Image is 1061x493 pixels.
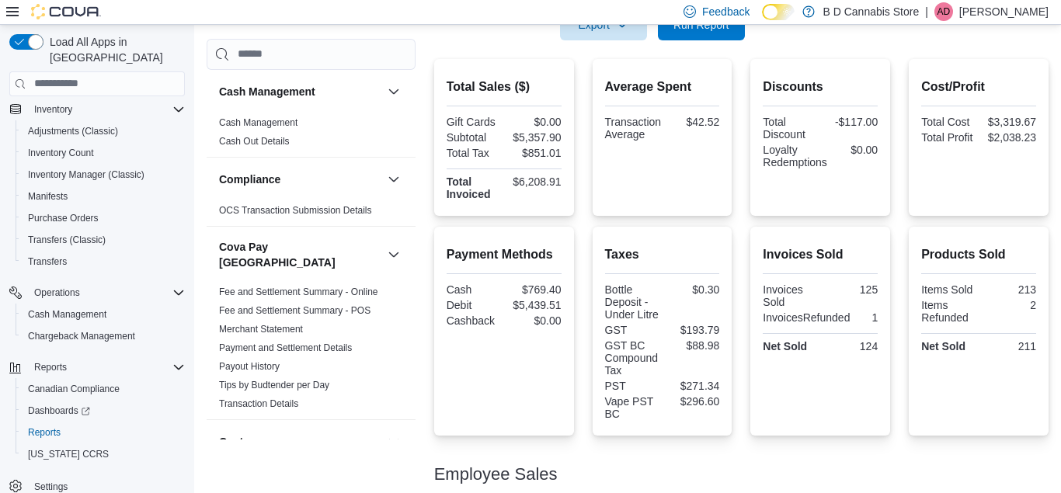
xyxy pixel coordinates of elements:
[219,342,352,354] span: Payment and Settlement Details
[22,144,100,162] a: Inventory Count
[22,231,185,249] span: Transfers (Classic)
[28,283,185,302] span: Operations
[16,422,191,443] button: Reports
[22,231,112,249] a: Transfers (Classic)
[22,401,185,420] span: Dashboards
[16,164,191,186] button: Inventory Manager (Classic)
[28,283,86,302] button: Operations
[219,398,298,410] span: Transaction Details
[605,245,720,264] h2: Taxes
[207,113,416,157] div: Cash Management
[219,286,378,297] a: Fee and Settlement Summary - Online
[16,378,191,400] button: Canadian Compliance
[34,103,72,116] span: Inventory
[207,201,416,226] div: Compliance
[28,100,185,119] span: Inventory
[219,204,372,217] span: OCS Transaction Submission Details
[22,380,185,398] span: Canadian Compliance
[605,324,659,336] div: GST
[28,404,90,417] span: Dashboards
[219,136,290,147] a: Cash Out Details
[665,395,719,408] div: $296.60
[3,282,191,304] button: Operations
[219,172,280,187] h3: Compliance
[665,283,719,296] div: $0.30
[28,330,135,342] span: Chargeback Management
[28,212,99,224] span: Purchase Orders
[31,4,101,19] img: Cova
[447,314,501,327] div: Cashback
[22,144,185,162] span: Inventory Count
[219,398,298,409] a: Transaction Details
[219,116,297,129] span: Cash Management
[16,229,191,251] button: Transfers (Classic)
[763,283,817,308] div: Invoices Sold
[219,84,381,99] button: Cash Management
[28,234,106,246] span: Transfers (Classic)
[22,445,115,463] a: [US_STATE] CCRS
[22,423,185,442] span: Reports
[22,445,185,463] span: Washington CCRS
[16,443,191,465] button: [US_STATE] CCRS
[823,283,878,296] div: 125
[219,342,352,353] a: Payment and Settlement Details
[702,4,750,19] span: Feedback
[982,283,1036,296] div: 213
[833,144,878,156] div: $0.00
[16,142,191,164] button: Inventory Count
[763,340,807,352] strong: Net Sold
[219,380,329,391] a: Tips by Budtender per Day
[3,99,191,120] button: Inventory
[22,327,185,345] span: Chargeback Management
[763,116,817,141] div: Total Discount
[569,9,638,40] span: Export
[43,34,185,65] span: Load All Apps in [GEOGRAPHIC_DATA]
[219,135,290,148] span: Cash Out Details
[447,116,501,128] div: Gift Cards
[219,84,315,99] h3: Cash Management
[982,299,1036,311] div: 2
[219,286,378,298] span: Fee and Settlement Summary - Online
[507,116,562,128] div: $0.00
[28,100,78,119] button: Inventory
[219,379,329,391] span: Tips by Budtender per Day
[665,380,719,392] div: $271.34
[28,255,67,268] span: Transfers
[507,299,562,311] div: $5,439.51
[219,361,280,372] a: Payout History
[28,125,118,137] span: Adjustments (Classic)
[921,245,1036,264] h2: Products Sold
[22,209,105,227] a: Purchase Orders
[763,245,878,264] h2: Invoices Sold
[667,116,719,128] div: $42.52
[219,205,372,216] a: OCS Transaction Submission Details
[823,340,878,352] div: 124
[28,190,68,203] span: Manifests
[22,305,113,324] a: Cash Management
[219,304,370,317] span: Fee and Settlement Summary - POS
[22,187,185,206] span: Manifests
[925,2,928,21] p: |
[447,131,501,144] div: Subtotal
[28,358,73,377] button: Reports
[219,434,270,450] h3: Customer
[384,170,403,189] button: Compliance
[605,116,662,141] div: Transaction Average
[22,305,185,324] span: Cash Management
[219,434,381,450] button: Customer
[447,175,491,200] strong: Total Invoiced
[447,78,562,96] h2: Total Sales ($)
[34,361,67,373] span: Reports
[16,186,191,207] button: Manifests
[921,116,976,128] div: Total Cost
[28,426,61,439] span: Reports
[22,252,73,271] a: Transfers
[207,283,416,419] div: Cova Pay [GEOGRAPHIC_DATA]
[658,9,745,40] button: Run Report
[22,122,185,141] span: Adjustments (Classic)
[507,283,562,296] div: $769.40
[605,78,720,96] h2: Average Spent
[219,239,381,270] button: Cova Pay [GEOGRAPHIC_DATA]
[219,172,381,187] button: Compliance
[934,2,953,21] div: Aman Dhillon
